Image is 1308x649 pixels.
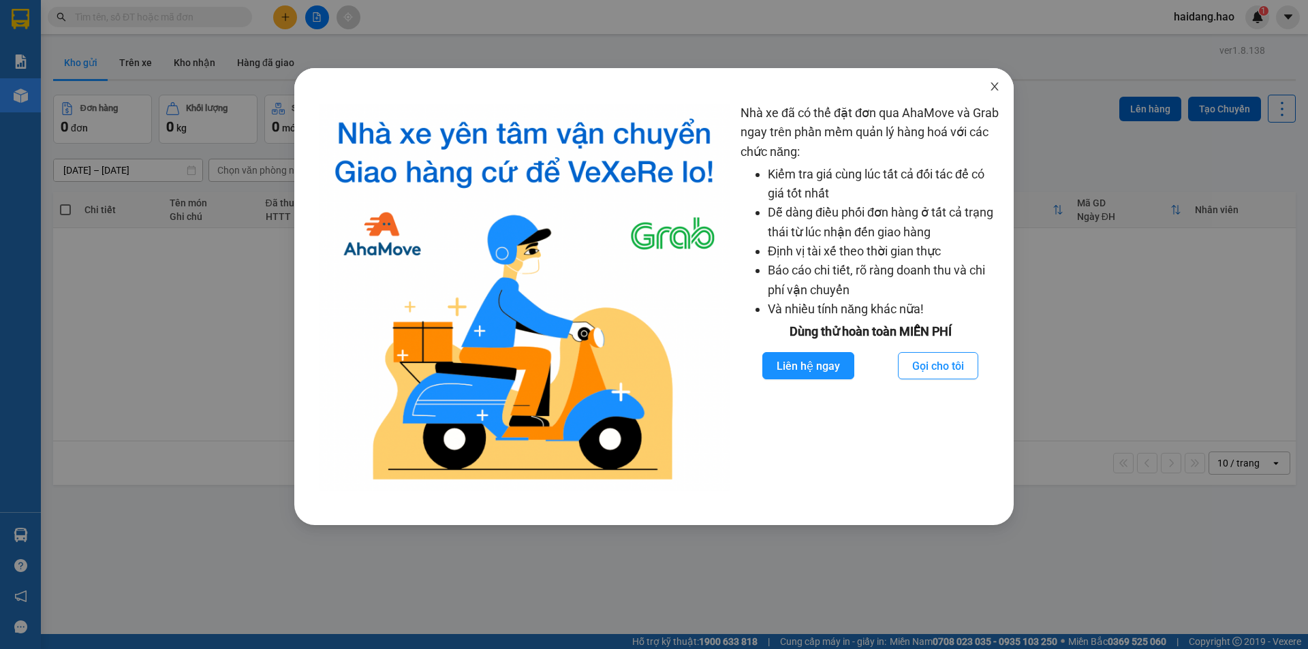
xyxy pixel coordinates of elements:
[898,352,978,379] button: Gọi cho tôi
[741,322,1000,341] div: Dùng thử hoàn toàn MIỄN PHÍ
[768,300,1000,319] li: Và nhiều tính năng khác nữa!
[762,352,854,379] button: Liên hệ ngay
[768,203,1000,242] li: Dễ dàng điều phối đơn hàng ở tất cả trạng thái từ lúc nhận đến giao hàng
[319,104,730,491] img: logo
[777,358,840,375] span: Liên hệ ngay
[768,165,1000,204] li: Kiểm tra giá cùng lúc tất cả đối tác để có giá tốt nhất
[912,358,964,375] span: Gọi cho tôi
[768,242,1000,261] li: Định vị tài xế theo thời gian thực
[741,104,1000,491] div: Nhà xe đã có thể đặt đơn qua AhaMove và Grab ngay trên phần mềm quản lý hàng hoá với các chức năng:
[976,68,1014,106] button: Close
[768,261,1000,300] li: Báo cáo chi tiết, rõ ràng doanh thu và chi phí vận chuyển
[989,81,1000,92] span: close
